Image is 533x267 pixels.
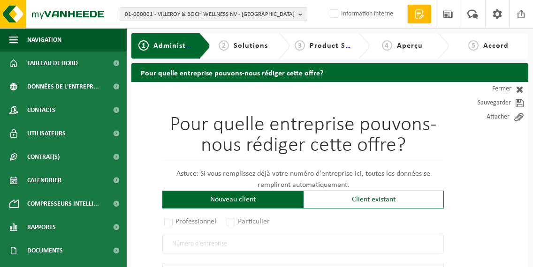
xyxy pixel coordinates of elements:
[219,40,229,51] span: 2
[454,40,524,52] a: 5Accord
[468,40,479,51] span: 5
[225,215,273,228] label: Particulier
[215,40,271,52] a: 2Solutions
[138,40,149,51] span: 1
[131,63,528,82] h2: Pour quelle entreprise pouvons-nous rédiger cette offre?
[27,28,61,52] span: Navigation
[120,7,307,21] button: 01-000001 - VILLEROY & BOCH WELLNESS NV - [GEOGRAPHIC_DATA]
[162,168,444,191] p: Astuce: Si vous remplissez déjà votre numéro d'entreprise ici, toutes les données se rempliront a...
[295,40,350,52] a: 3Product Shop Items
[483,42,509,50] span: Accord
[27,145,60,169] span: Contrat(s)
[162,215,219,228] label: Professionnel
[162,235,444,253] input: Numéro d'entreprise
[125,7,295,22] span: 01-000001 - VILLEROY & BOCH WELLNESS NV - [GEOGRAPHIC_DATA]
[27,75,99,98] span: Données de l'entrepr...
[27,215,56,239] span: Rapports
[27,98,55,122] span: Contacts
[27,169,61,192] span: Calendrier
[328,7,393,21] label: Information interne
[162,115,444,161] h1: Pour quelle entreprise pouvons-nous rédiger cette offre?
[444,110,528,124] a: Attacher
[234,42,268,50] span: Solutions
[138,40,192,52] a: 1Administration
[162,191,303,208] div: Nouveau client
[27,192,99,215] span: Compresseurs intelli...
[27,52,78,75] span: Tableau de bord
[27,239,63,262] span: Documents
[153,42,208,50] span: Administration
[397,42,423,50] span: Aperçu
[444,82,528,96] a: Fermer
[374,40,430,52] a: 4Aperçu
[27,122,66,145] span: Utilisateurs
[444,96,528,110] a: Sauvegarder
[303,191,444,208] div: Client existant
[310,42,381,50] span: Product Shop Items
[295,40,305,51] span: 3
[382,40,392,51] span: 4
